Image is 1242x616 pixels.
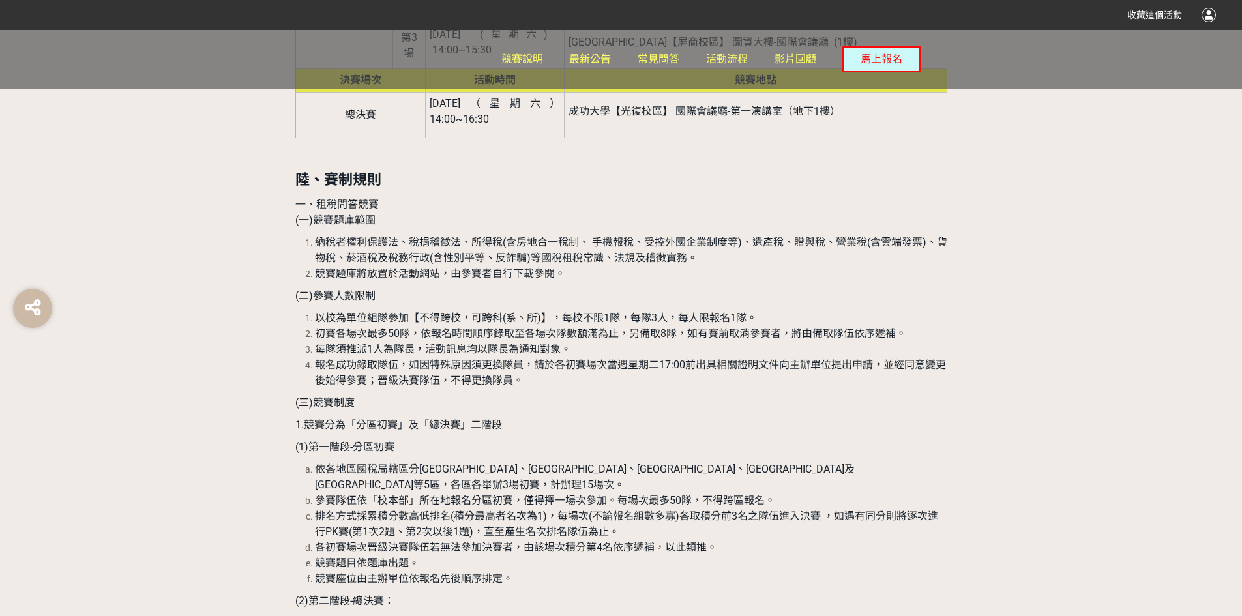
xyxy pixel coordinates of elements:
[315,541,717,553] span: 各初賽場次晉級決賽隊伍若無法參加決賽者，由該場次積分第4名依序遞補，以此類推。
[315,572,513,585] span: 競賽座位由主辦單位依報名先後順序排定。
[345,108,376,121] span: 總決賽
[315,557,419,569] span: 競賽題目依題庫出題。
[315,494,775,506] span: 參賽隊伍依「校本部」所在地報名分區初賽，僅得擇一場次參加。每場次最多50隊，不得跨區報名。
[295,594,394,607] span: (2)第二階段-總決賽：
[295,214,376,226] span: (一)競賽題庫範圍
[315,267,565,280] span: 競賽題庫將放置於活動網站，由參賽者自行下載參閱。
[842,46,921,72] button: 馬上報名
[295,198,379,211] span: 一、租稅問答競賽
[315,463,855,491] span: 依各地區國稅局轄區分[GEOGRAPHIC_DATA]、[GEOGRAPHIC_DATA]、[GEOGRAPHIC_DATA]、[GEOGRAPHIC_DATA]及[GEOGRAPHIC_DAT...
[569,53,611,65] span: 最新公告
[501,53,543,65] span: 競賽說明
[569,105,840,117] span: 成功大學【光復校區】 國際會議廳-第一演講室（地下1樓）
[775,53,816,65] span: 影片回顧
[861,53,902,65] span: 馬上報名
[295,396,355,409] span: (三)競賽制度
[315,343,571,355] span: 每隊須推派1人為隊長，活動訊息均以隊長為通知對象。
[638,53,679,65] span: 常見問答
[295,171,381,188] strong: 陸、賽制規則
[706,53,748,65] span: 活動流程
[638,30,679,89] a: 常見問答
[315,312,757,324] span: 以校為單位組隊參加【不得跨校，可跨科(系、所)】，每校不限1隊，每隊3人，每人限報名1隊。
[315,510,938,538] span: 排名方式採累積分數高低排名(積分最高者名次為1)，每場次(不論報名組數多寡)各取積分前3名之隊伍進入決賽 ，如遇有同分則將逐次進行PK賽(第1次2題、第2次以後1題)，直至產生名次排名隊伍為止。
[315,359,946,387] span: 報名成功錄取隊伍，如因特殊原因須更換隊員，請於各初賽場次當週星期二17:00前出具相關證明文件向主辦單位提出申請，並經同意變更後始得參賽；晉級決賽隊伍，不得更換隊員。
[295,289,376,302] span: (二)參賽人數限制
[295,441,394,453] span: (1)第一階段-分區初賽
[1127,10,1182,20] span: 收藏這個活動
[569,30,611,89] a: 最新公告
[706,30,748,89] a: 活動流程
[430,97,561,125] span: [DATE]（星期六） 14:00~16:30
[501,30,543,89] a: 競賽說明
[775,30,816,89] a: 影片回顧
[295,418,502,431] span: 1.競賽分為「分區初賽」及「總決賽」二階段
[315,236,947,264] span: 納稅者權利保護法、稅捐稽徵法、所得稅(含房地合一稅制、 手機報稅、受控外國企業制度等)、遺產稅、贈與稅、營業稅(含雲端發票)、貨物稅、菸酒稅及稅務行政(含性別平等、反詐騙)等國稅租稅常識、法規及...
[315,327,906,340] span: 初賽各場次最多50隊，依報名時間順序錄取至各場次隊數額滿為止，另備取8隊，如有賽前取消參賽者，將由備取隊伍依序遞補。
